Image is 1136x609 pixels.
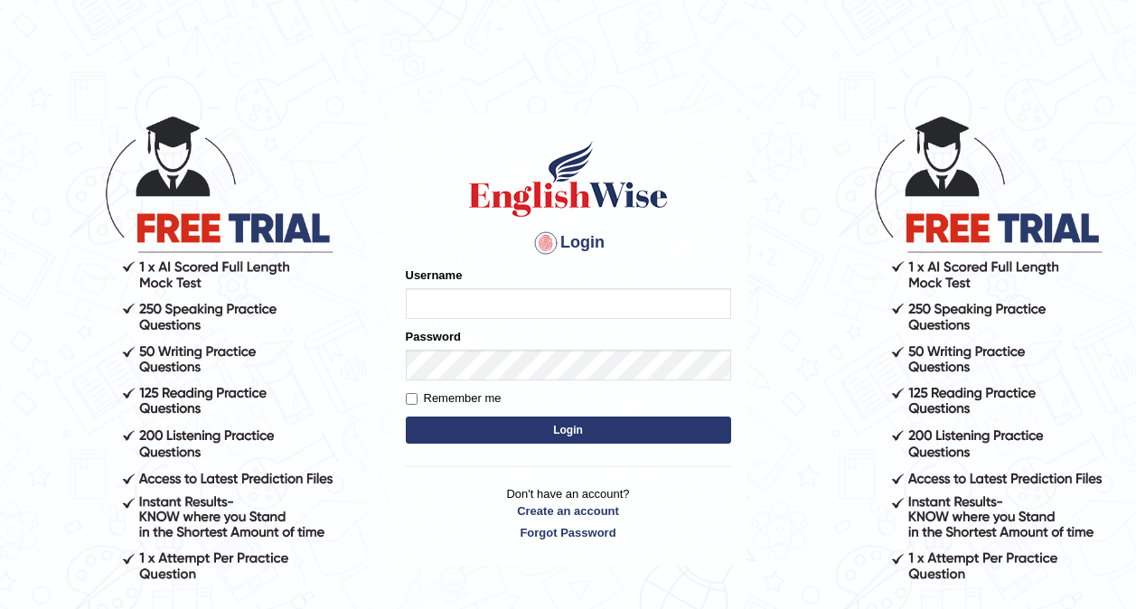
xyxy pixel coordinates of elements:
label: Password [406,328,461,345]
button: Login [406,417,731,444]
label: Remember me [406,389,502,408]
input: Remember me [406,393,418,405]
a: Forgot Password [406,524,731,541]
a: Create an account [406,502,731,520]
h4: Login [406,229,731,258]
label: Username [406,267,463,284]
img: Logo of English Wise sign in for intelligent practice with AI [465,138,671,220]
p: Don't have an account? [406,485,731,541]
